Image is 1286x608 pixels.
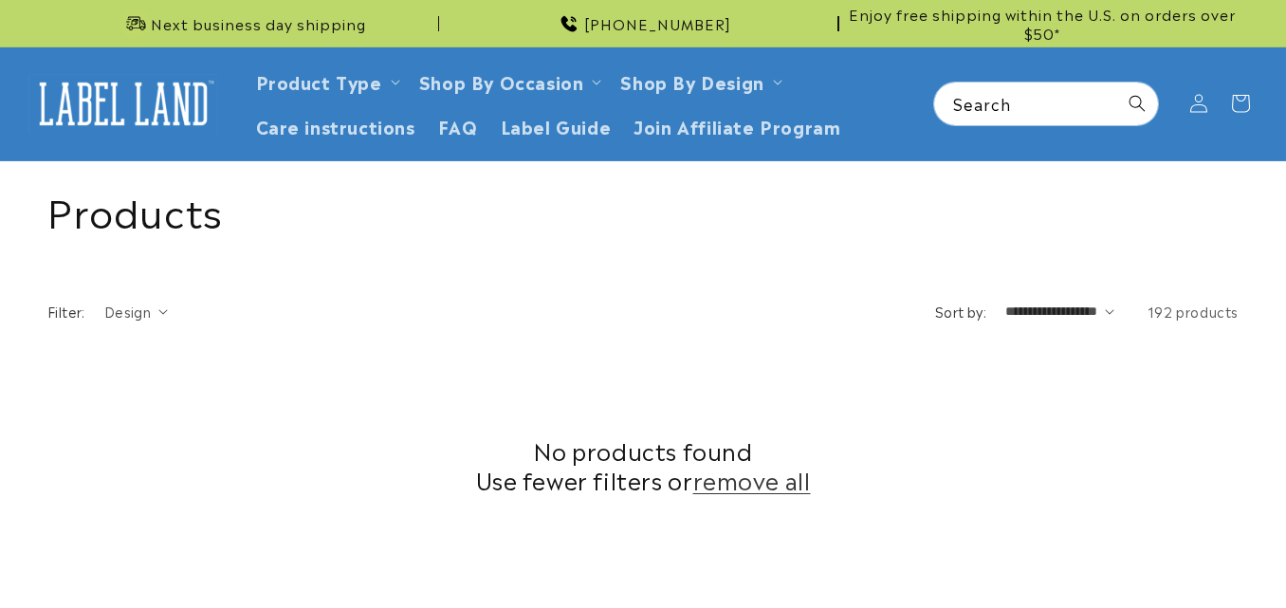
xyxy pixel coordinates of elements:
h2: Filter: [47,302,85,322]
a: Join Affiliate Program [622,103,852,148]
a: Label Land [22,67,226,140]
span: Shop By Occasion [419,70,584,92]
summary: Shop By Design [609,59,789,103]
h1: Products [47,185,1239,234]
a: Product Type [256,68,382,94]
h2: No products found Use fewer filters or [47,435,1239,494]
span: [PHONE_NUMBER] [584,14,731,33]
span: FAQ [438,115,478,137]
label: Sort by: [935,302,986,321]
summary: Shop By Occasion [408,59,610,103]
a: Shop By Design [620,68,763,94]
img: Label Land [28,74,218,133]
a: FAQ [427,103,489,148]
span: Design [104,302,151,321]
summary: Product Type [245,59,408,103]
span: 192 products [1148,302,1239,321]
iframe: Gorgias Floating Chat [888,519,1267,589]
a: Care instructions [245,103,427,148]
span: Next business day shipping [151,14,366,33]
button: Search [1116,83,1158,124]
span: Enjoy free shipping within the U.S. on orders over $50* [847,5,1239,42]
span: Join Affiliate Program [634,115,840,137]
span: Care instructions [256,115,415,137]
summary: Design (0 selected) [104,302,168,322]
a: remove all [693,465,811,494]
a: Label Guide [489,103,623,148]
span: Label Guide [501,115,612,137]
